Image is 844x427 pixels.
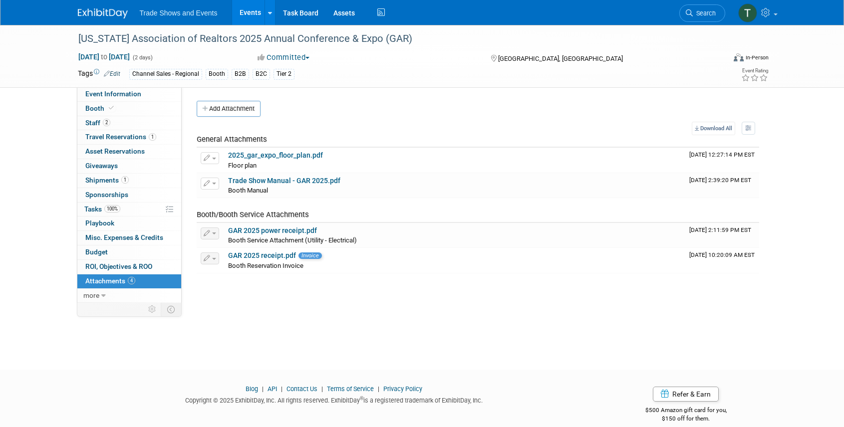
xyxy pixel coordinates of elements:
span: 4 [128,277,135,284]
a: API [268,385,277,393]
div: Channel Sales - Regional [129,69,202,79]
span: | [375,385,382,393]
span: | [279,385,285,393]
sup: ® [360,396,363,401]
div: In-Person [745,54,769,61]
span: Attachments [85,277,135,285]
td: Toggle Event Tabs [161,303,181,316]
div: $500 Amazon gift card for you, [605,400,767,423]
span: Trade Shows and Events [140,9,218,17]
span: Playbook [85,219,114,227]
a: Refer & Earn [653,387,719,402]
span: Misc. Expenses & Credits [85,233,163,241]
span: Booth [85,104,116,112]
a: Budget [77,245,181,259]
div: B2C [253,69,270,79]
a: more [77,289,181,303]
span: Booth/Booth Service Attachments [197,210,309,219]
a: Blog [246,385,258,393]
td: Upload Timestamp [685,248,759,273]
td: Upload Timestamp [685,173,759,198]
div: [US_STATE] Association of Realtors 2025 Annual Conference & Expo (GAR) [75,30,710,48]
div: Booth [206,69,228,79]
a: Trade Show Manual - GAR 2025.pdf [228,177,340,185]
span: Upload Timestamp [689,251,755,258]
td: Upload Timestamp [685,223,759,248]
div: B2B [232,69,249,79]
div: Tier 2 [274,69,294,79]
td: Personalize Event Tab Strip [144,303,161,316]
a: Misc. Expenses & Credits [77,231,181,245]
span: Booth Service Attachment (Utility - Electrical) [228,236,357,244]
span: Tasks [84,205,120,213]
a: GAR 2025 power receipt.pdf [228,226,317,234]
a: Booth [77,102,181,116]
a: Terms of Service [327,385,374,393]
a: Tasks100% [77,203,181,216]
a: Playbook [77,216,181,230]
span: 2 [103,119,110,126]
a: ROI, Objectives & ROO [77,260,181,274]
div: $150 off for them. [605,415,767,423]
a: Privacy Policy [383,385,422,393]
span: General Attachments [197,135,267,144]
span: Search [693,9,716,17]
div: Event Format [666,52,769,67]
span: Asset Reservations [85,147,145,155]
span: (2 days) [132,54,153,61]
span: ROI, Objectives & ROO [85,262,152,270]
span: | [260,385,266,393]
span: Booth Reservation Invoice [228,262,303,269]
span: Shipments [85,176,129,184]
a: 2025_gar_expo_floor_plan.pdf [228,151,323,159]
span: Booth Manual [228,187,268,194]
span: 100% [104,205,120,213]
a: Download All [692,122,735,135]
a: Giveaways [77,159,181,173]
a: Shipments1 [77,174,181,188]
span: Invoice [298,252,322,259]
div: Event Rating [741,68,768,73]
a: Travel Reservations1 [77,130,181,144]
img: Tiff Wagner [738,3,757,22]
a: Contact Us [286,385,317,393]
span: Staff [85,119,110,127]
span: Upload Timestamp [689,177,751,184]
span: Budget [85,248,108,256]
td: Upload Timestamp [685,148,759,173]
span: more [83,291,99,299]
a: Search [679,4,725,22]
a: Staff2 [77,116,181,130]
a: Edit [104,70,120,77]
i: Booth reservation complete [109,105,114,111]
span: Floor plan [228,162,257,169]
img: ExhibitDay [78,8,128,18]
span: [GEOGRAPHIC_DATA], [GEOGRAPHIC_DATA] [498,55,623,62]
a: Asset Reservations [77,145,181,159]
span: Event Information [85,90,141,98]
span: 1 [121,176,129,184]
span: [DATE] [DATE] [78,52,130,61]
span: | [319,385,325,393]
span: to [99,53,109,61]
a: Sponsorships [77,188,181,202]
div: Copyright © 2025 ExhibitDay, Inc. All rights reserved. ExhibitDay is a registered trademark of Ex... [78,394,591,405]
span: Upload Timestamp [689,151,755,158]
span: Travel Reservations [85,133,156,141]
button: Add Attachment [197,101,261,117]
span: 1 [149,133,156,141]
span: Upload Timestamp [689,226,751,233]
button: Committed [254,52,313,63]
img: Format-Inperson.png [734,53,744,61]
span: Sponsorships [85,191,128,199]
a: Event Information [77,87,181,101]
a: Attachments4 [77,274,181,288]
a: GAR 2025 receipt.pdf [228,251,296,259]
td: Tags [78,68,120,80]
span: Giveaways [85,162,118,170]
